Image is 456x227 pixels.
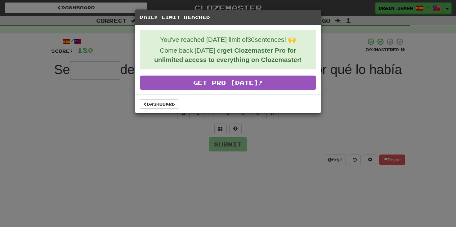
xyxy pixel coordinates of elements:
[140,76,316,90] a: Get Pro [DATE]!
[145,35,311,44] p: You've reached [DATE] limit of 30 sentences! 🙌
[140,14,316,20] h5: Daily Limit Reached
[145,46,311,64] p: Come back [DATE] or
[140,99,178,109] a: Dashboard
[154,47,302,63] strong: get Clozemaster Pro for unlimited access to everything on Clozemaster!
